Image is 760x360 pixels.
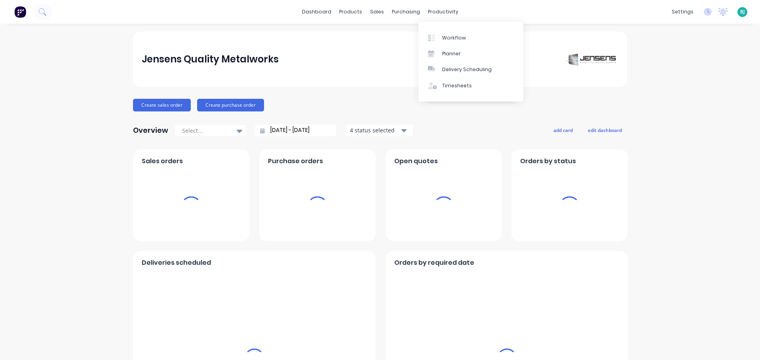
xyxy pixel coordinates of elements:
[740,8,745,15] span: BJ
[142,156,183,166] span: Sales orders
[520,156,576,166] span: Orders by status
[442,66,492,73] div: Delivery Scheduling
[268,156,323,166] span: Purchase orders
[298,6,335,18] a: dashboard
[548,125,578,135] button: add card
[442,50,461,57] div: Planner
[394,156,438,166] span: Open quotes
[133,99,191,111] button: Create sales order
[563,51,618,68] img: Jensens Quality Metalworks
[418,62,523,77] a: Delivery Scheduling
[335,6,366,18] div: products
[142,258,211,268] span: Deliveries scheduled
[583,125,627,135] button: edit dashboard
[346,124,413,136] button: 4 status selected
[442,34,466,41] div: Workflow
[366,6,388,18] div: sales
[14,6,26,18] img: Factory
[133,123,168,138] div: Overview
[418,78,523,94] a: Timesheets
[418,46,523,62] a: Planner
[350,126,400,134] div: 4 status selected
[418,30,523,45] a: Workflow
[442,82,472,89] div: Timesheets
[388,6,424,18] div: purchasing
[394,258,474,268] span: Orders by required date
[668,6,697,18] div: settings
[197,99,264,111] button: Create purchase order
[142,51,279,67] div: Jensens Quality Metalworks
[424,6,462,18] div: productivity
